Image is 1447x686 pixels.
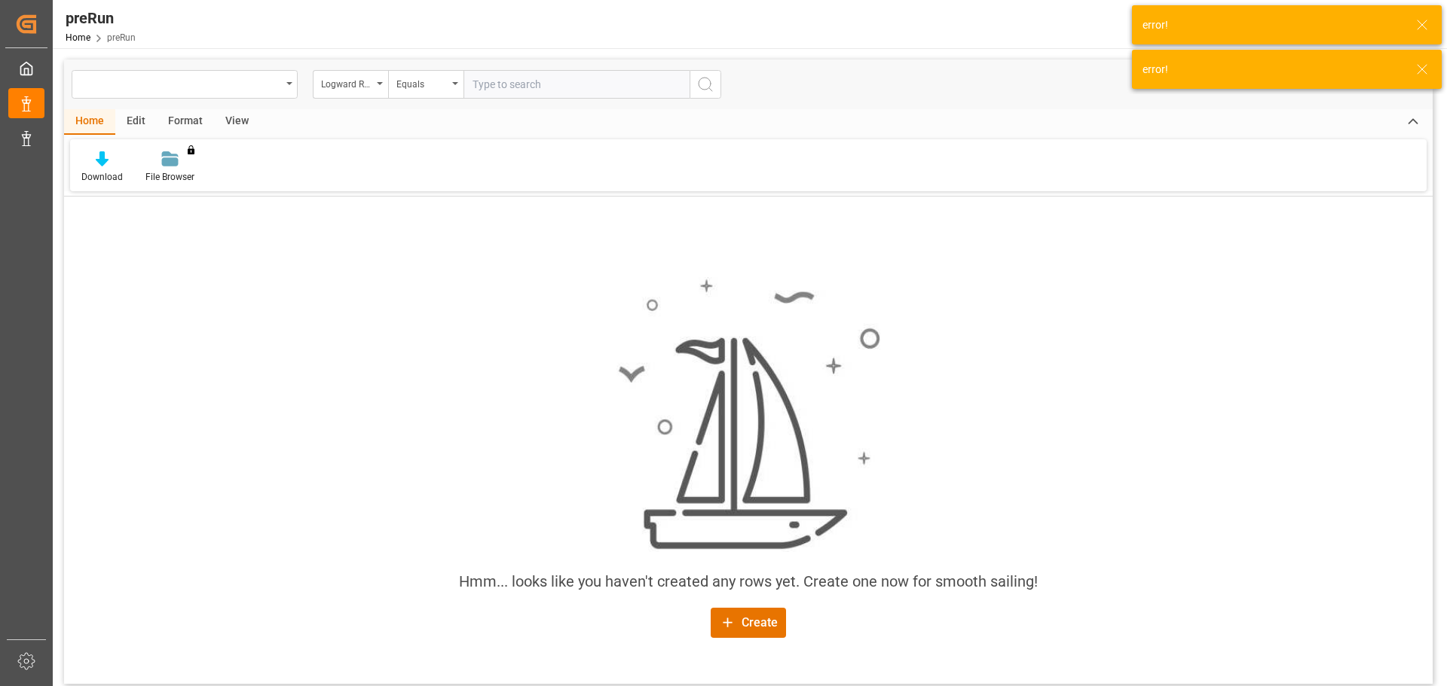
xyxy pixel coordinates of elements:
img: smooth_sailing.jpeg [616,277,880,551]
div: Hmm... looks like you haven't created any rows yet. Create one now for smooth sailing! [459,570,1038,593]
button: open menu [388,70,463,99]
div: Download [81,170,123,184]
div: View [214,109,260,135]
input: Type to search [463,70,690,99]
div: Home [64,109,115,135]
div: error! [1143,17,1402,33]
div: Format [157,109,214,135]
div: Logward Reference [321,74,372,91]
button: Create [711,608,786,638]
div: Equals [396,74,448,91]
div: preRun [66,7,136,29]
a: Home [66,32,90,43]
button: open menu [313,70,388,99]
div: Create [720,614,778,632]
div: error! [1143,62,1402,78]
div: Edit [115,109,157,135]
button: open menu [72,70,298,99]
button: search button [690,70,721,99]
